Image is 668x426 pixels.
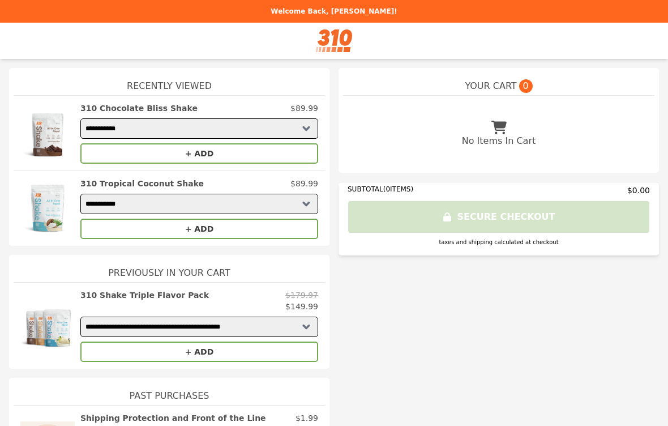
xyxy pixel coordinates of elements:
[80,194,318,214] select: Select a product variant
[80,143,318,164] button: + ADD
[285,289,318,301] p: $179.97
[290,103,318,114] p: $89.99
[20,289,75,362] img: 310 Shake Triple Flavor Pack
[14,378,325,405] h1: Past Purchases
[80,118,318,139] select: Select a product variant
[80,317,318,337] select: Select a product variant
[285,301,318,312] p: $149.99
[465,79,516,93] span: YOUR CART
[627,185,650,196] span: $0.00
[7,7,661,16] p: Welcome Back, [PERSON_NAME]!
[519,79,533,93] span: 0
[80,103,198,114] h2: 310 Chocolate Bliss Shake
[80,219,318,239] button: + ADD
[383,185,413,193] span: ( 0 ITEMS)
[80,178,204,189] h2: 310 Tropical Coconut Shake
[316,29,353,52] img: Brand Logo
[20,103,75,164] img: 310 Chocolate Bliss Shake
[80,342,318,362] button: + ADD
[14,255,325,282] h1: Previously In Your Cart
[348,185,383,193] span: SUBTOTAL
[80,289,209,301] h2: 310 Shake Triple Flavor Pack
[14,68,325,95] h1: Recently Viewed
[20,178,75,239] img: 310 Tropical Coconut Shake
[462,134,536,148] p: No Items In Cart
[348,238,650,246] div: taxes and shipping calculated at checkout
[290,178,318,189] p: $89.99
